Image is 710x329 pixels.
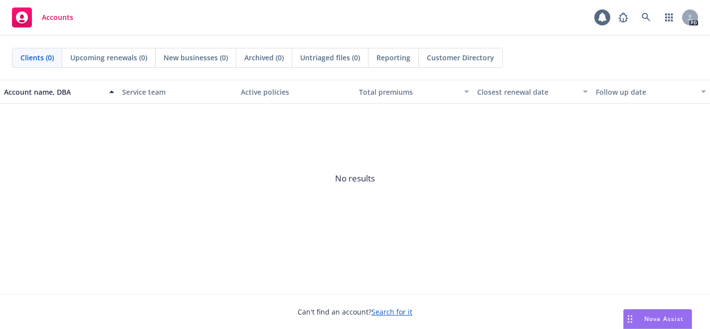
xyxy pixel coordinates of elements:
a: Accounts [8,3,77,31]
span: Upcoming renewals (0) [70,52,147,63]
button: Service team [118,80,236,104]
div: Closest renewal date [477,87,576,97]
a: Search [636,7,656,27]
a: Search for it [371,307,412,317]
span: New businesses (0) [164,52,228,63]
button: Closest renewal date [473,80,591,104]
span: Can't find an account? [298,307,412,317]
span: Clients (0) [20,52,54,63]
button: Follow up date [592,80,710,104]
button: Nova Assist [623,309,692,329]
button: Total premiums [355,80,473,104]
div: Total premiums [359,87,458,97]
div: Account name, DBA [4,87,103,97]
div: Follow up date [596,87,695,97]
span: Customer Directory [427,52,494,63]
span: Reporting [376,52,410,63]
span: Nova Assist [644,315,684,323]
a: Switch app [659,7,679,27]
span: Untriaged files (0) [300,52,360,63]
div: Active policies [241,87,351,97]
a: Report a Bug [613,7,633,27]
div: Drag to move [624,310,636,329]
div: Service team [122,87,232,97]
span: Archived (0) [244,52,284,63]
button: Active policies [237,80,355,104]
span: Accounts [42,13,73,21]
